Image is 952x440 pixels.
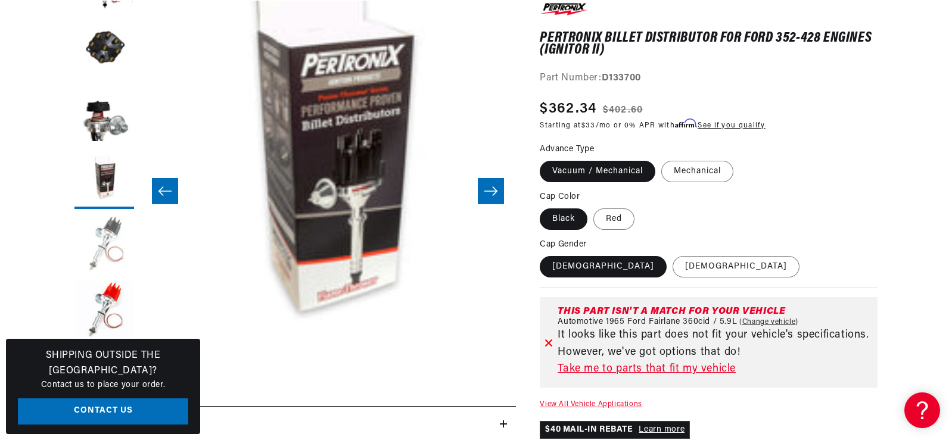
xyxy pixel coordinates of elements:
[540,401,642,408] a: View All Vehicle Applications
[540,143,595,155] legend: Advance Type
[540,32,878,57] h1: PerTronix Billet Distributor for Ford 352-428 Engines (Ignitor II)
[558,317,737,327] span: Automotive 1965 Ford Fairlane 360cid / 5.9L
[581,122,596,129] span: $33
[74,18,134,78] button: Load image 3 in gallery view
[593,208,634,230] label: Red
[739,317,798,327] a: Change vehicle
[540,208,587,230] label: Black
[18,398,188,425] a: Contact Us
[152,178,178,204] button: Slide left
[698,122,765,129] a: See if you qualify - Learn more about Affirm Financing (opens in modal)
[540,161,655,182] label: Vacuum / Mechanical
[540,191,581,203] legend: Cap Color
[558,361,873,378] a: Take me to parts that fit my vehicle
[602,73,641,83] strong: D133700
[603,103,643,117] s: $402.60
[540,120,765,131] p: Starting at /mo or 0% APR with .
[74,1,516,382] media-gallery: Gallery Viewer
[540,71,878,86] div: Part Number:
[18,379,188,392] p: Contact us to place your order.
[74,280,134,340] button: Load image 8 in gallery view
[673,256,799,277] label: [DEMOGRAPHIC_DATA]
[558,327,873,361] p: It looks like this part does not fit your vehicle's specifications. However, we've got options th...
[639,425,685,434] a: Learn more
[74,84,134,143] button: Load image 4 in gallery view
[74,149,134,209] button: Load image 5 in gallery view
[540,256,667,277] label: [DEMOGRAPHIC_DATA]
[558,307,873,316] div: This part isn't a match for your vehicle
[661,161,733,182] label: Mechanical
[540,98,596,120] span: $362.34
[478,178,504,204] button: Slide right
[675,119,696,128] span: Affirm
[74,215,134,274] button: Load image 7 in gallery view
[540,421,690,439] p: $40 MAIL-IN REBATE
[540,238,587,251] legend: Cap Gender
[18,348,188,379] h3: Shipping Outside the [GEOGRAPHIC_DATA]?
